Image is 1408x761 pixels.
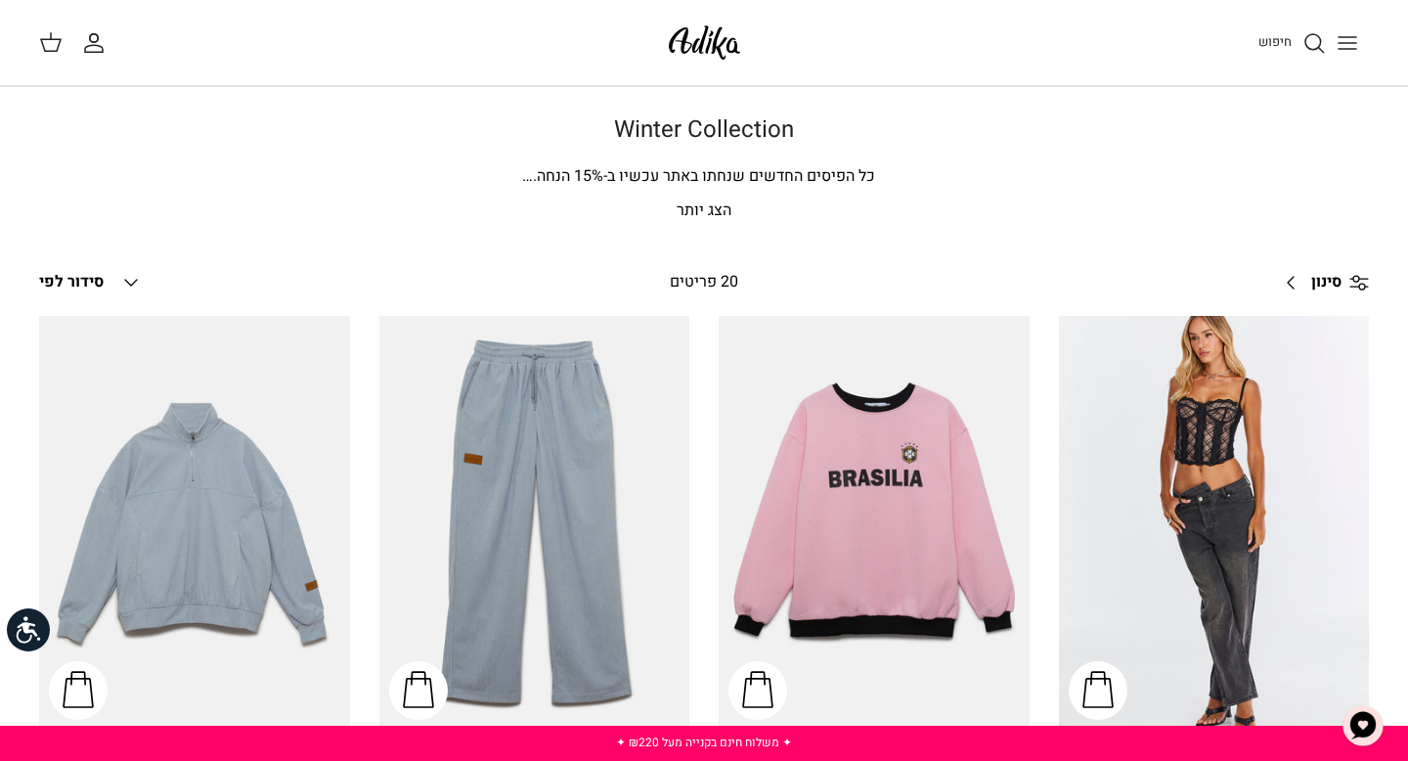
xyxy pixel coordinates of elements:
span: סינון [1311,270,1342,295]
a: החשבון שלי [82,31,113,55]
span: 15 [574,164,592,188]
span: כל הפיסים החדשים שנחתו באתר עכשיו ב- [603,164,875,188]
span: % הנחה. [522,164,603,188]
div: 20 פריטים [544,270,864,295]
button: Toggle menu [1326,22,1369,65]
a: מכנסי טרנינג City strolls [379,316,690,730]
p: הצג יותר [39,199,1369,224]
img: Adika IL [663,20,746,66]
span: סידור לפי [39,270,104,293]
a: סווטשירט Brazilian Kid [719,316,1030,730]
span: חיפוש [1258,32,1292,51]
button: סידור לפי [39,261,143,304]
a: סווטשירט City Strolls אוברסייז [39,316,350,730]
a: ✦ משלוח חינם בקנייה מעל ₪220 ✦ [616,734,792,751]
h1: Winter Collection [39,116,1369,145]
a: חיפוש [1258,31,1326,55]
a: ג׳ינס All Or Nothing קריס-קרוס | BOYFRIEND [1059,316,1370,730]
button: צ'אט [1334,696,1392,755]
a: סינון [1272,259,1369,306]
